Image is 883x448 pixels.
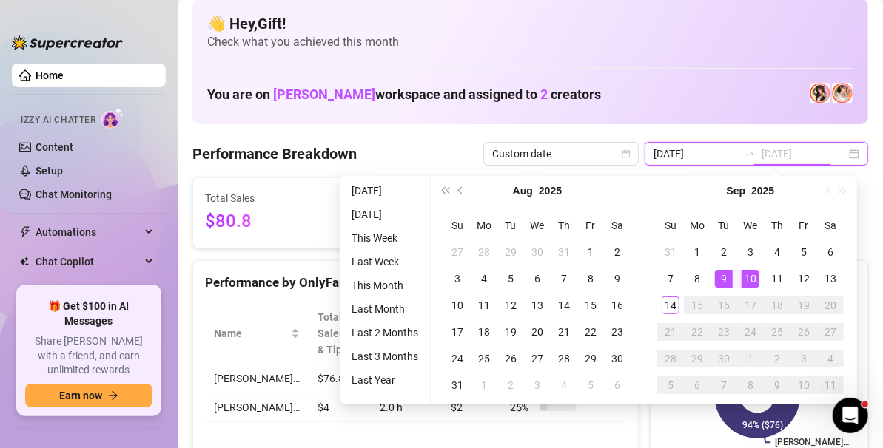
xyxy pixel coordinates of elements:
td: 2025-09-27 [817,319,844,345]
div: 25 [768,323,786,341]
span: 25 % [510,399,534,415]
div: 30 [608,350,626,367]
input: Start date [654,146,738,162]
td: 2025-08-06 [524,265,551,292]
div: 4 [822,350,839,367]
td: 2025-09-19 [790,292,817,319]
td: 2025-10-10 [790,372,817,398]
td: 2025-08-19 [497,319,524,345]
td: 2025-07-31 [551,239,577,265]
td: 2025-08-09 [604,265,631,292]
div: 27 [822,323,839,341]
div: 22 [688,323,706,341]
div: 2 [608,243,626,261]
div: 6 [528,270,546,288]
td: 2025-09-01 [684,239,711,265]
button: Last year (Control + left) [437,176,453,206]
td: 2025-09-22 [684,319,711,345]
td: 2025-08-03 [444,265,471,292]
li: Last Month [346,300,424,318]
th: We [524,212,551,239]
img: 𝖍𝖔𝖑𝖑𝖞 [832,83,853,103]
td: 2025-09-10 [737,265,764,292]
td: 2025-09-05 [577,372,604,398]
th: Mo [684,212,711,239]
div: 12 [502,296,520,314]
div: 3 [528,376,546,394]
span: calendar [622,149,631,158]
td: 2025-10-03 [790,345,817,372]
td: 2025-10-11 [817,372,844,398]
td: 2025-09-04 [551,372,577,398]
span: to [744,148,756,160]
img: AI Chatter [101,107,124,129]
div: 13 [822,270,839,288]
span: Earn now [59,390,102,401]
td: 2025-08-21 [551,319,577,345]
span: Automations [36,220,141,244]
td: 2025-09-05 [790,239,817,265]
td: 2025-09-15 [684,292,711,319]
div: 13 [528,296,546,314]
td: 2025-08-30 [604,345,631,372]
div: 18 [768,296,786,314]
div: 6 [688,376,706,394]
span: Share [PERSON_NAME] with a friend, and earn unlimited rewards [25,334,152,378]
th: Th [764,212,790,239]
div: 8 [742,376,759,394]
th: Fr [577,212,604,239]
div: 2 [768,350,786,367]
div: 30 [528,243,546,261]
div: 25 [475,350,493,367]
span: Check what you achieved this month [207,34,853,50]
td: 2025-09-08 [684,265,711,292]
div: 7 [555,270,573,288]
th: Sa [817,212,844,239]
td: 2025-09-11 [764,265,790,292]
td: $76.8 [309,364,371,393]
span: $80.8 [205,208,340,236]
img: Chat Copilot [19,257,29,267]
div: 10 [742,270,759,288]
td: 2025-09-28 [657,345,684,372]
th: Mo [471,212,497,239]
th: Su [444,212,471,239]
div: 5 [662,376,679,394]
td: 2025-08-10 [444,292,471,319]
text: [PERSON_NAME]… [776,438,850,448]
div: 6 [822,243,839,261]
td: 2025-09-02 [497,372,524,398]
div: 7 [715,376,733,394]
div: Performance by OnlyFans Creator [205,273,626,293]
td: 2025-09-25 [764,319,790,345]
li: [DATE] [346,206,424,223]
td: 2025-08-29 [577,345,604,372]
div: 22 [582,323,600,341]
li: This Month [346,276,424,294]
div: 24 [742,323,759,341]
td: 2025-08-20 [524,319,551,345]
td: 2025-08-24 [444,345,471,372]
td: 2025-09-20 [817,292,844,319]
td: 2025-09-13 [817,265,844,292]
td: 2.0 h [371,393,441,422]
div: 31 [449,376,466,394]
td: [PERSON_NAME]… [205,364,309,393]
td: [PERSON_NAME]… [205,393,309,422]
div: 4 [768,243,786,261]
th: We [737,212,764,239]
div: 29 [502,243,520,261]
td: 2025-08-15 [577,292,604,319]
div: 2 [715,243,733,261]
div: 4 [555,376,573,394]
div: 5 [795,243,813,261]
span: Total Sales & Tips [318,309,350,358]
div: 9 [715,270,733,288]
td: 2025-09-02 [711,239,737,265]
td: 2025-08-01 [577,239,604,265]
span: Chat Copilot [36,250,141,274]
td: 2025-09-06 [817,239,844,265]
div: 11 [768,270,786,288]
div: 8 [688,270,706,288]
td: 2025-08-31 [444,372,471,398]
